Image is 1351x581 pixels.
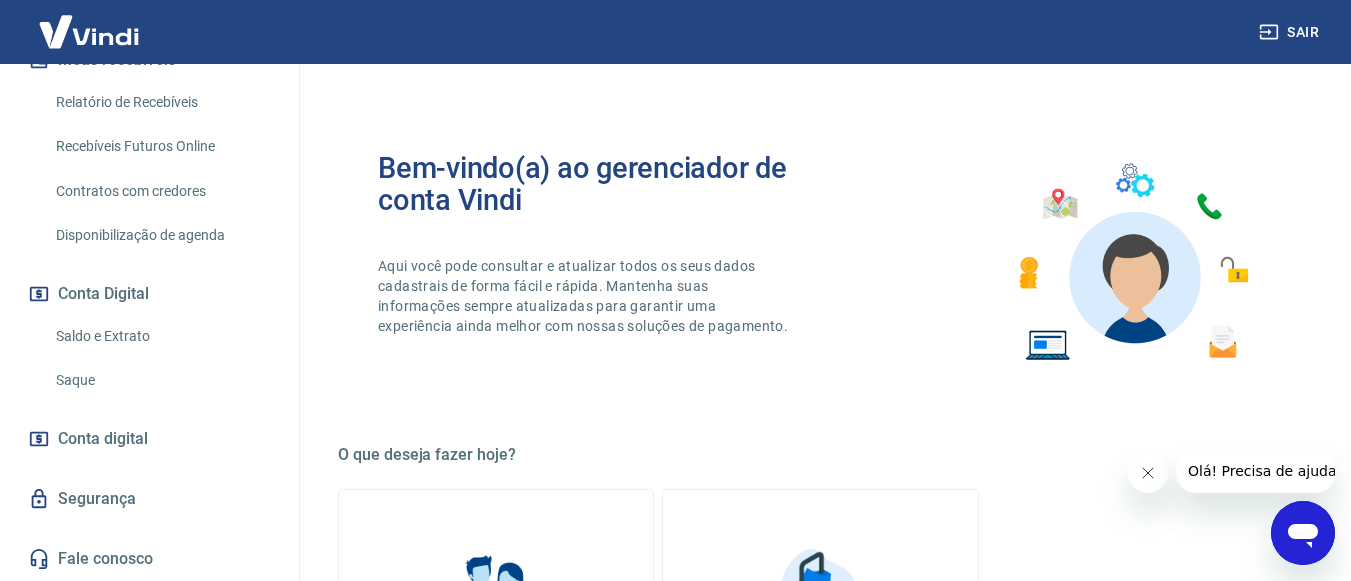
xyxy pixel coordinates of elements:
span: Olá! Precisa de ajuda? [12,14,168,30]
iframe: Fechar mensagem [1128,453,1168,493]
h2: Bem-vindo(a) ao gerenciador de conta Vindi [378,152,821,216]
p: Aqui você pode consultar e atualizar todos os seus dados cadastrais de forma fácil e rápida. Mant... [378,256,792,336]
a: Saque [48,360,275,401]
button: Sair [1255,14,1327,51]
a: Conta digital [24,417,275,461]
a: Recebíveis Futuros Online [48,126,275,167]
span: Conta digital [58,425,148,453]
a: Disponibilização de agenda [48,215,275,256]
a: Saldo e Extrato [48,316,275,357]
a: Fale conosco [24,537,275,581]
img: Imagem de um avatar masculino com diversos icones exemplificando as funcionalidades do gerenciado... [1001,152,1263,373]
h5: O que deseja fazer hoje? [338,445,1303,465]
img: Vindi [24,1,154,62]
iframe: Mensagem da empresa [1176,449,1335,493]
iframe: Botão para abrir a janela de mensagens [1271,501,1335,565]
a: Segurança [24,477,275,521]
button: Conta Digital [24,272,275,316]
a: Relatório de Recebíveis [48,82,275,123]
a: Contratos com credores [48,171,275,212]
